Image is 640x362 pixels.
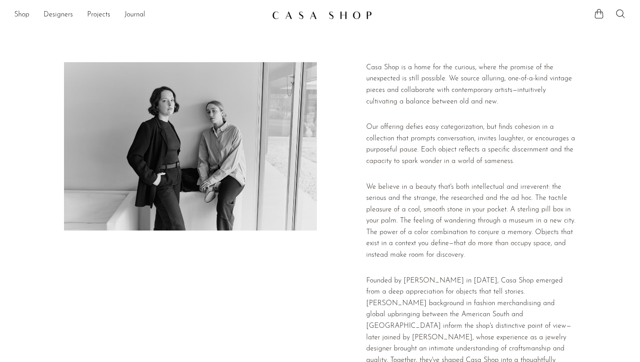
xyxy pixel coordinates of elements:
a: Projects [87,9,110,21]
p: Our offering defies easy categorization, but finds cohesion in a collection that prompts conversa... [366,122,576,167]
p: We believe in a beauty that's both intellectual and irreverent: the serious and the strange, the ... [366,182,576,261]
a: Designers [44,9,73,21]
nav: Desktop navigation [14,8,265,23]
ul: NEW HEADER MENU [14,8,265,23]
a: Shop [14,9,29,21]
a: Journal [124,9,145,21]
p: Casa Shop is a home for the curious, where the promise of the unexpected is still possible. We so... [366,62,576,107]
